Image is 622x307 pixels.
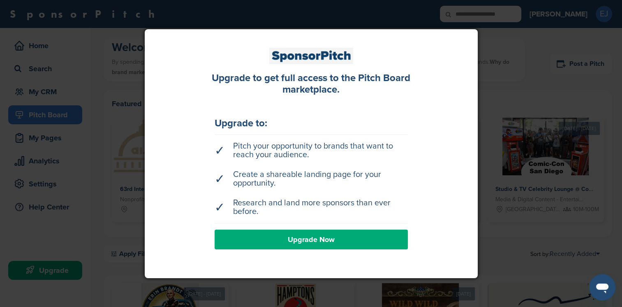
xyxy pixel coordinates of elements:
[215,147,225,155] span: ✓
[215,230,408,249] a: Upgrade Now
[215,138,408,163] li: Pitch your opportunity to brands that want to reach your audience.
[215,203,225,212] span: ✓
[215,195,408,220] li: Research and land more sponsors than ever before.
[470,24,483,36] a: Close
[215,166,408,192] li: Create a shareable landing page for your opportunity.
[215,175,225,184] span: ✓
[589,274,615,300] iframe: Button to launch messaging window
[202,72,420,96] div: Upgrade to get full access to the Pitch Board marketplace.
[215,119,408,128] div: Upgrade to:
